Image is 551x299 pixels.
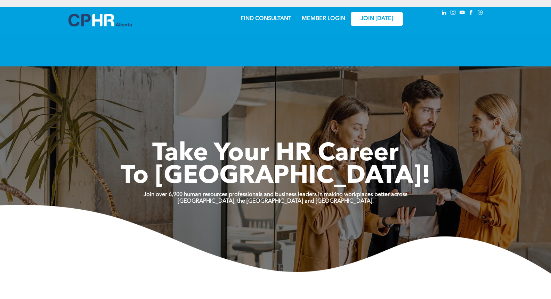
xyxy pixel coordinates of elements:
a: JOIN [DATE] [351,12,403,26]
span: JOIN [DATE] [360,16,393,22]
a: FIND CONSULTANT [241,16,291,22]
img: A blue and white logo for cp alberta [68,14,132,26]
strong: Join over 6,900 human resources professionals and business leaders in making workplaces better ac... [144,192,407,197]
span: Take Your HR Career [152,142,399,167]
strong: [GEOGRAPHIC_DATA], the [GEOGRAPHIC_DATA] and [GEOGRAPHIC_DATA]. [178,199,374,204]
a: Social network [477,9,484,18]
a: facebook [468,9,475,18]
a: MEMBER LOGIN [302,16,345,22]
a: youtube [459,9,466,18]
a: linkedin [440,9,448,18]
span: To [GEOGRAPHIC_DATA]! [121,164,431,189]
a: instagram [449,9,457,18]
